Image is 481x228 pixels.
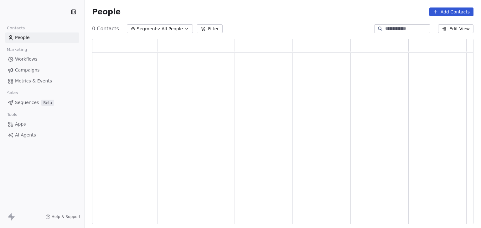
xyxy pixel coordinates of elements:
[15,121,26,127] span: Apps
[52,214,80,219] span: Help & Support
[5,97,79,108] a: SequencesBeta
[4,23,28,33] span: Contacts
[438,24,473,33] button: Edit View
[92,25,119,32] span: 0 Contacts
[92,7,121,17] span: People
[45,214,80,219] a: Help & Support
[162,26,183,32] span: All People
[197,24,223,33] button: Filter
[41,100,54,106] span: Beta
[4,88,21,98] span: Sales
[15,132,36,138] span: AI Agents
[15,78,52,84] span: Metrics & Events
[15,56,38,62] span: Workflows
[15,99,39,106] span: Sequences
[5,54,79,64] a: Workflows
[5,76,79,86] a: Metrics & Events
[15,34,30,41] span: People
[15,67,39,73] span: Campaigns
[137,26,160,32] span: Segments:
[5,65,79,75] a: Campaigns
[5,32,79,43] a: People
[429,7,473,16] button: Add Contacts
[4,45,30,54] span: Marketing
[5,119,79,129] a: Apps
[5,130,79,140] a: AI Agents
[4,110,20,119] span: Tools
